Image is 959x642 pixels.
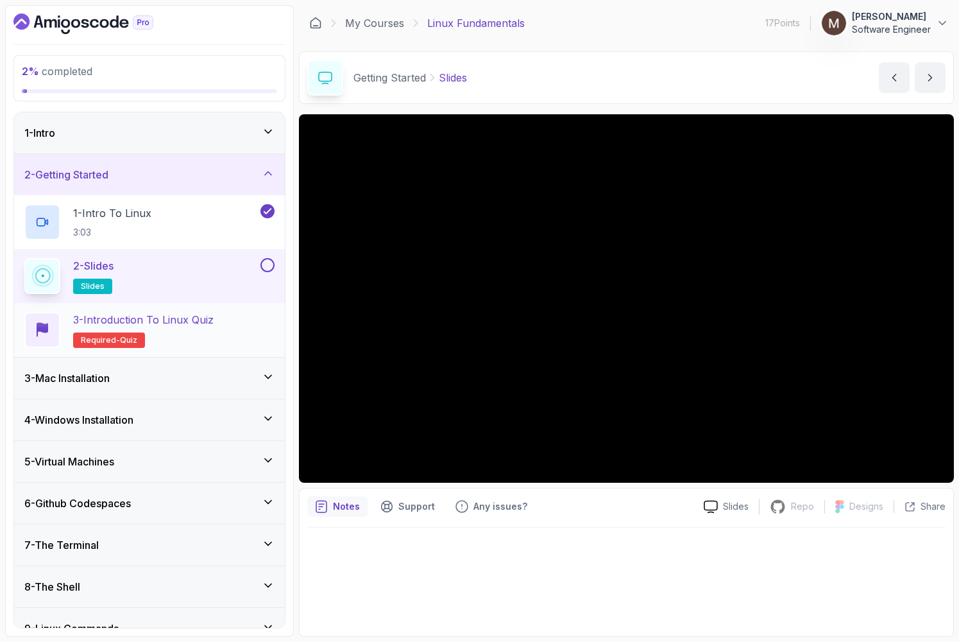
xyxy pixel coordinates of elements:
[822,11,846,35] img: user profile image
[14,154,285,195] button: 2-Getting Started
[22,65,92,78] span: completed
[915,62,946,93] button: next content
[24,204,275,240] button: 1-Intro To Linux3:03
[398,500,435,513] p: Support
[24,537,99,553] h3: 7 - The Terminal
[24,412,133,428] h3: 4 - Windows Installation
[309,17,322,30] a: Dashboard
[14,566,285,607] button: 8-The Shell
[439,70,467,85] p: Slides
[765,17,800,30] p: 17 Points
[723,500,749,513] p: Slides
[73,258,114,273] p: 2 - Slides
[14,441,285,482] button: 5-Virtual Machines
[333,500,360,513] p: Notes
[81,281,105,291] span: slides
[448,496,535,517] button: Feedback button
[73,205,151,221] p: 1 - Intro To Linux
[852,10,931,23] p: [PERSON_NAME]
[24,621,119,636] h3: 9 - Linux Commands
[14,358,285,399] button: 3-Mac Installation
[73,226,151,239] p: 3:03
[852,23,931,36] p: Software Engineer
[24,167,108,182] h3: 2 - Getting Started
[22,65,39,78] span: 2 %
[24,370,110,386] h3: 3 - Mac Installation
[24,496,131,511] h3: 6 - Github Codespaces
[14,483,285,524] button: 6-Github Codespaces
[307,496,368,517] button: notes button
[693,500,759,514] a: Slides
[24,125,55,141] h3: 1 - Intro
[14,399,285,440] button: 4-Windows Installation
[921,500,946,513] p: Share
[791,500,814,513] p: Repo
[24,579,80,594] h3: 8 - The Shell
[73,312,214,327] p: 3 - Introduction to Linux Quiz
[894,500,946,513] button: Share
[373,496,443,517] button: Support button
[821,10,949,36] button: user profile image[PERSON_NAME]Software Engineer
[81,335,120,345] span: Required-
[120,335,137,345] span: quiz
[427,15,525,31] p: Linux Fundamentals
[24,258,275,294] button: 2-Slidesslides
[24,454,114,469] h3: 5 - Virtual Machines
[14,112,285,153] button: 1-Intro
[13,13,183,34] a: Dashboard
[473,500,527,513] p: Any issues?
[849,500,883,513] p: Designs
[345,15,404,31] a: My Courses
[24,312,275,348] button: 3-Introduction to Linux QuizRequired-quiz
[14,525,285,566] button: 7-The Terminal
[353,70,426,85] p: Getting Started
[879,62,910,93] button: previous content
